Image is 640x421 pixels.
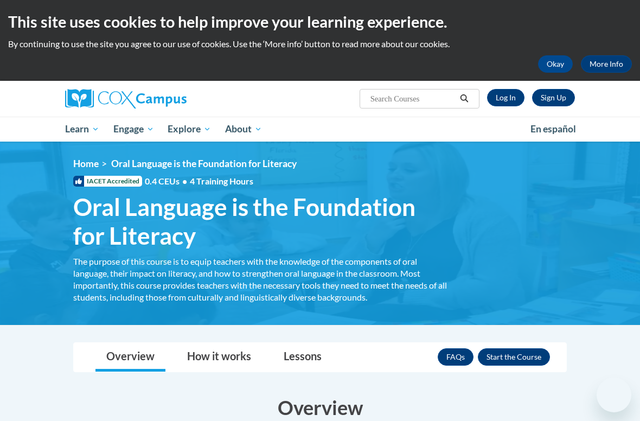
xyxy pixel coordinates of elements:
[113,123,154,136] span: Engage
[73,176,142,187] span: IACET Accredited
[523,118,583,141] a: En español
[57,117,583,142] div: Main menu
[190,176,253,186] span: 4 Training Hours
[530,123,576,135] span: En español
[106,117,161,142] a: Engage
[168,123,211,136] span: Explore
[532,89,575,106] a: Register
[73,256,447,303] div: The purpose of this course is to equip teachers with the knowledge of the components of oral lang...
[218,117,269,142] a: About
[225,123,262,136] span: About
[95,343,165,372] a: Overview
[58,117,106,142] a: Learn
[73,193,447,250] span: Oral Language is the Foundation for Literacy
[487,89,524,106] a: Log In
[478,348,550,366] button: Enroll
[161,117,218,142] a: Explore
[273,343,332,372] a: Lessons
[456,92,472,105] button: Search
[8,11,632,33] h2: This site uses cookies to help improve your learning experience.
[176,343,262,372] a: How it works
[65,89,224,109] a: Cox Campus
[538,55,573,73] button: Okay
[182,176,187,186] span: •
[65,89,187,109] img: Cox Campus
[111,158,297,169] span: Oral Language is the Foundation for Literacy
[581,55,632,73] a: More Info
[597,378,631,412] iframe: Button to launch messaging window
[65,123,99,136] span: Learn
[73,394,567,421] h3: Overview
[145,175,253,187] span: 0.4 CEUs
[73,158,99,169] a: Home
[8,38,632,50] p: By continuing to use the site you agree to our use of cookies. Use the ‘More info’ button to read...
[438,348,473,366] a: FAQs
[369,92,456,105] input: Search Courses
